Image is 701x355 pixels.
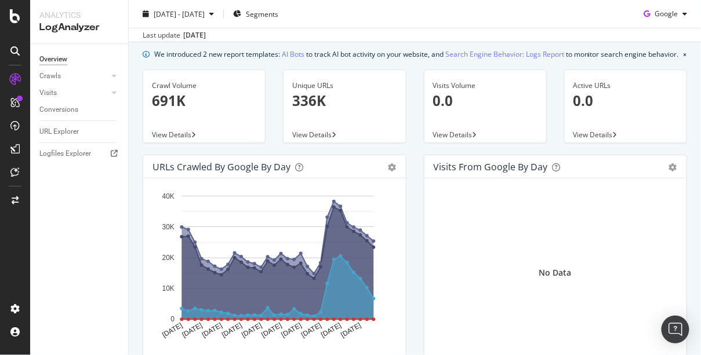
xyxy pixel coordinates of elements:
[39,53,67,65] div: Overview
[152,161,290,173] div: URLs Crawled by Google by day
[39,126,79,138] div: URL Explorer
[161,321,184,339] text: [DATE]
[152,188,393,349] svg: A chart.
[201,321,224,339] text: [DATE]
[162,223,175,231] text: 30K
[39,70,108,82] a: Crawls
[162,254,175,262] text: 20K
[39,9,119,21] div: Analytics
[669,163,677,171] div: gear
[246,9,278,19] span: Segments
[143,30,206,41] div: Last update
[39,87,108,99] a: Visits
[662,316,689,343] div: Open Intercom Messenger
[573,91,678,111] p: 0.0
[39,87,57,99] div: Visits
[183,30,206,41] div: [DATE]
[181,321,204,339] text: [DATE]
[445,48,564,60] a: Search Engine Behavior: Logs Report
[162,192,175,200] text: 40K
[154,48,679,60] div: We introduced 2 new report templates: to track AI bot activity on your website, and to monitor se...
[143,48,687,60] div: info banner
[639,5,692,23] button: Google
[655,9,678,19] span: Google
[162,285,175,293] text: 10K
[39,104,120,116] a: Conversions
[138,5,219,23] button: [DATE] - [DATE]
[292,80,397,91] div: Unique URLs
[573,130,613,140] span: View Details
[433,91,537,111] p: 0.0
[39,70,61,82] div: Crawls
[300,321,323,339] text: [DATE]
[39,148,91,160] div: Logfiles Explorer
[433,80,537,91] div: Visits Volume
[228,5,283,23] button: Segments
[152,91,256,111] p: 691K
[170,316,175,324] text: 0
[152,130,191,140] span: View Details
[154,9,205,19] span: [DATE] - [DATE]
[388,163,397,171] div: gear
[681,46,690,63] button: close banner
[319,321,343,339] text: [DATE]
[292,91,397,111] p: 336K
[240,321,263,339] text: [DATE]
[39,126,120,138] a: URL Explorer
[260,321,284,339] text: [DATE]
[39,104,78,116] div: Conversions
[539,267,572,279] div: No Data
[39,53,120,65] a: Overview
[282,48,304,60] a: AI Bots
[573,80,678,91] div: Active URLs
[340,321,363,339] text: [DATE]
[152,80,256,91] div: Crawl Volume
[220,321,244,339] text: [DATE]
[280,321,303,339] text: [DATE]
[39,148,120,160] a: Logfiles Explorer
[39,21,119,34] div: LogAnalyzer
[434,161,548,173] div: Visits from Google by day
[292,130,332,140] span: View Details
[433,130,473,140] span: View Details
